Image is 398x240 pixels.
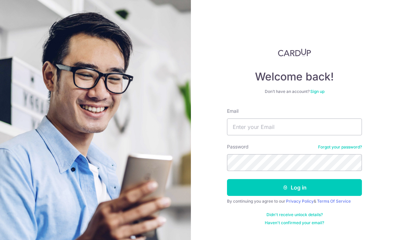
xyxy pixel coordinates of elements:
[265,220,324,226] a: Haven't confirmed your email?
[227,89,362,94] div: Don’t have an account?
[310,89,324,94] a: Sign up
[227,179,362,196] button: Log in
[278,48,311,57] img: CardUp Logo
[266,212,323,217] a: Didn't receive unlock details?
[227,199,362,204] div: By continuing you agree to our &
[227,70,362,83] h4: Welcome back!
[227,118,362,135] input: Enter your Email
[227,108,238,114] label: Email
[318,144,362,150] a: Forgot your password?
[317,199,351,204] a: Terms Of Service
[227,143,249,150] label: Password
[286,199,314,204] a: Privacy Policy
